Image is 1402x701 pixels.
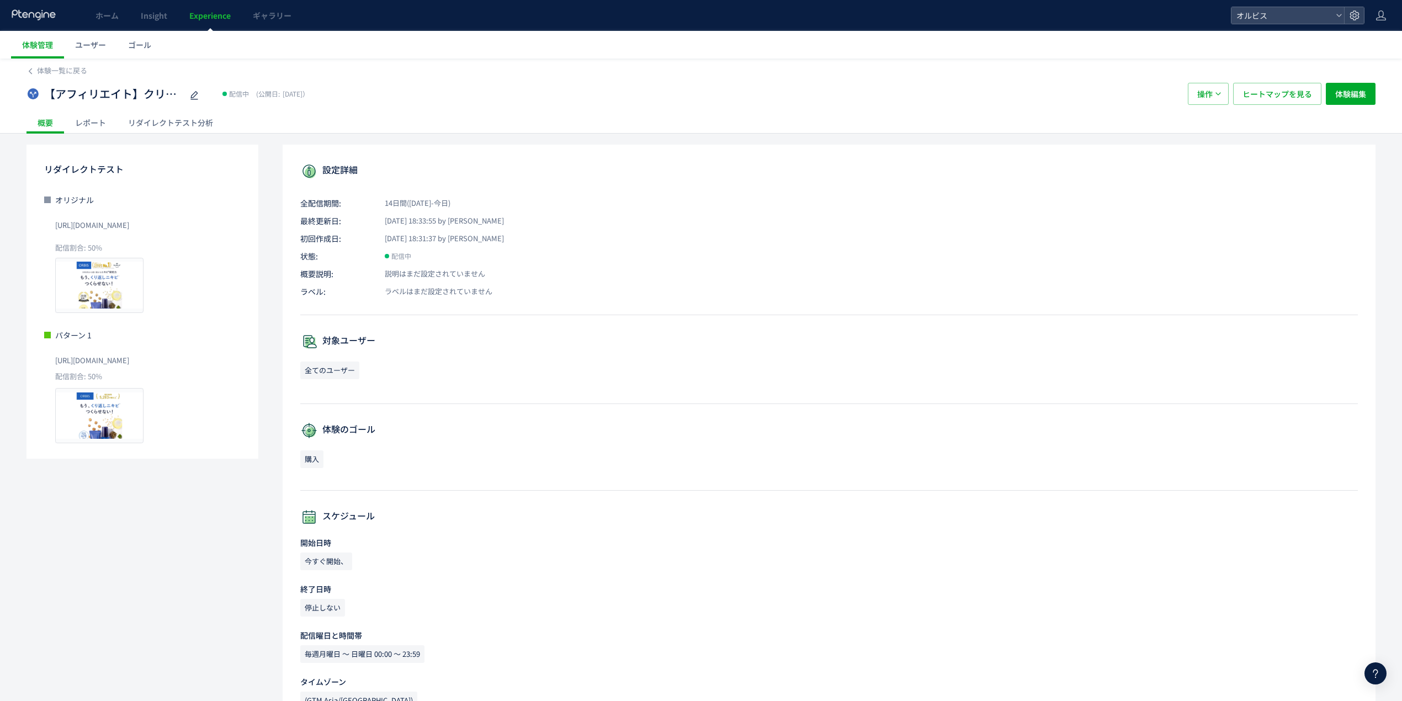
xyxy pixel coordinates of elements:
[55,330,92,341] span: パターン 1
[300,198,372,209] span: 全配信期間:
[55,216,129,234] span: https://pr.orbis.co.jp/cosmetics/clearful/100/
[300,599,345,617] span: 停止しない
[44,86,182,102] span: 【アフィリエイト】クリアフル100番LP検証
[1233,7,1331,24] span: オルビス
[55,243,241,253] p: 配信割合: 50%
[64,111,117,134] div: レポート
[300,233,372,244] span: 初回作成日:
[26,111,64,134] div: 概要
[253,10,291,21] span: ギャラリー
[44,371,241,382] p: 配信割合: 50%
[141,10,167,21] span: Insight
[300,333,1358,350] p: 対象ユーザー
[253,89,309,98] span: [DATE]）
[300,450,323,468] span: 購入
[300,251,372,262] span: 状態:
[300,645,424,663] span: 毎週月曜日 〜 日曜日 00:00 〜 23:59
[300,537,331,548] span: 開始日時
[95,10,119,21] span: ホーム
[300,362,359,379] span: 全てのユーザー
[300,583,331,594] span: 終了日時
[372,233,504,244] span: [DATE] 18:31:37 by [PERSON_NAME]
[300,286,372,297] span: ラベル:
[372,198,450,209] span: 14日間([DATE]-今日)
[300,162,1358,180] p: 設定詳細
[55,194,94,205] span: オリジナル
[117,111,224,134] div: リダイレクトテスト分析
[300,215,372,226] span: 最終更新日:
[372,269,485,279] span: 説明はまだ設定されていません
[372,286,492,297] span: ラベルはまだ設定されていません
[1188,83,1229,105] button: 操作
[300,268,372,279] span: 概要説明:
[1197,83,1213,105] span: 操作
[22,39,53,50] span: 体験管理
[44,160,241,178] p: リダイレクトテスト
[1233,83,1321,105] button: ヒートマップを見る
[300,676,346,687] span: タイムゾーン
[300,422,1358,439] p: 体験のゴール
[256,89,280,98] span: (公開日:
[56,389,143,443] img: 4e16e5dd16040497e2f13228fa4eb1911759311123917.jpeg
[189,10,231,21] span: Experience
[75,39,106,50] span: ユーザー
[56,258,143,312] img: ce6978f1325134053b024708891c0df91759311123928.jpeg
[300,630,362,641] span: 配信曜日と時間帯
[229,88,249,99] span: 配信中
[372,216,504,226] span: [DATE] 18:33:55 by [PERSON_NAME]
[128,39,151,50] span: ゴール
[300,553,352,570] span: 今すぐ開始、
[37,65,87,76] span: 体験一覧に戻る
[1335,83,1366,105] span: 体験編集
[1242,83,1312,105] span: ヒートマップを見る
[55,352,129,369] span: https://pr.orbis.co.jp/cosmetics/clearful/101/
[300,508,1358,526] p: スケジュール​
[1326,83,1376,105] button: 体験編集
[391,251,411,262] span: 配信中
